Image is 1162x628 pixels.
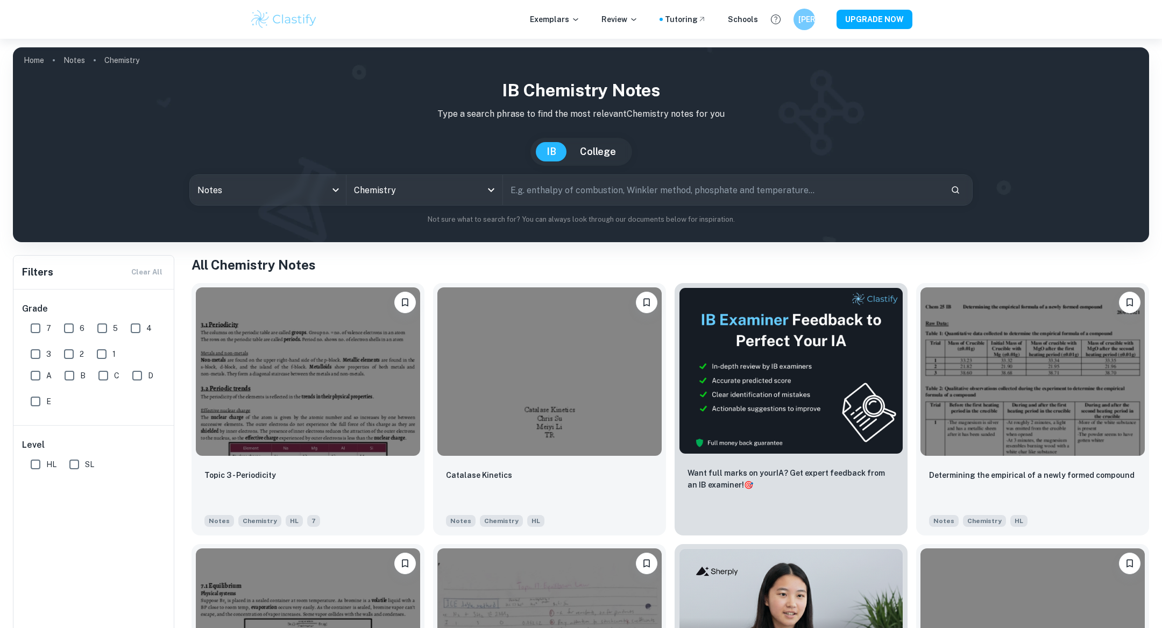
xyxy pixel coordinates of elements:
span: C [114,370,119,382]
span: 1 [112,348,116,360]
a: ThumbnailWant full marks on yourIA? Get expert feedback from an IB examiner! [675,283,908,535]
span: HL [1010,515,1028,527]
span: Notes [929,515,959,527]
span: 7 [307,515,320,527]
button: Open [484,182,499,197]
span: 5 [113,322,118,334]
span: 7 [46,322,51,334]
button: Bookmark [636,292,657,313]
span: 3 [46,348,51,360]
p: Catalase Kinetics [446,469,512,481]
p: Review [601,13,638,25]
span: D [148,370,153,382]
h1: All Chemistry Notes [192,255,1149,274]
p: Topic 3 - Periodicity [204,469,276,481]
img: Thumbnail [679,287,903,454]
span: Chemistry [963,515,1006,527]
h1: IB Chemistry Notes [22,77,1140,103]
h6: [PERSON_NAME] [798,13,811,25]
button: Help and Feedback [767,10,785,29]
button: [PERSON_NAME] [793,9,815,30]
span: 6 [80,322,84,334]
span: Notes [204,515,234,527]
span: Chemistry [238,515,281,527]
p: Want full marks on your IA ? Get expert feedback from an IB examiner! [688,467,895,491]
img: Clastify logo [250,9,318,30]
span: HL [46,458,56,470]
a: BookmarkTopic 3 - PeriodicityNotesChemistryHL7 [192,283,424,535]
span: B [80,370,86,382]
p: Determining the empirical of a newly formed compound [929,469,1135,481]
span: 2 [80,348,84,360]
img: Chemistry Notes example thumbnail: Determining the empirical of a newly for [920,287,1145,456]
a: Home [24,53,44,68]
a: Tutoring [665,13,706,25]
h6: Grade [22,302,166,315]
span: A [46,370,52,382]
h6: Level [22,439,166,451]
span: 4 [146,322,152,334]
button: Search [946,181,965,199]
span: E [46,396,51,407]
span: SL [85,458,94,470]
button: Bookmark [636,553,657,574]
a: BookmarkCatalase KineticsNotesChemistryHL [433,283,666,535]
button: UPGRADE NOW [837,10,912,29]
button: IB [536,142,567,161]
p: Type a search phrase to find the most relevant Chemistry notes for you [22,108,1140,121]
img: profile cover [13,47,1149,242]
span: HL [527,515,544,527]
button: Bookmark [1119,553,1140,574]
button: Bookmark [394,553,416,574]
p: Chemistry [104,54,139,66]
img: Chemistry Notes example thumbnail: Catalase Kinetics [437,287,662,456]
div: Notes [190,175,346,205]
input: E.g. enthalpy of combustion, Winkler method, phosphate and temperature... [503,175,942,205]
span: HL [286,515,303,527]
span: Chemistry [480,515,523,527]
a: Notes [63,53,85,68]
span: 🎯 [744,481,753,489]
button: Bookmark [1119,292,1140,313]
button: College [569,142,627,161]
button: Bookmark [394,292,416,313]
h6: Filters [22,265,53,280]
span: Notes [446,515,476,527]
a: Schools [728,13,758,25]
p: Not sure what to search for? You can always look through our documents below for inspiration. [22,214,1140,225]
p: Exemplars [530,13,580,25]
a: BookmarkDetermining the empirical of a newly formed compoundNotesChemistryHL [916,283,1149,535]
img: Chemistry Notes example thumbnail: Topic 3 - Periodicity [196,287,420,456]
